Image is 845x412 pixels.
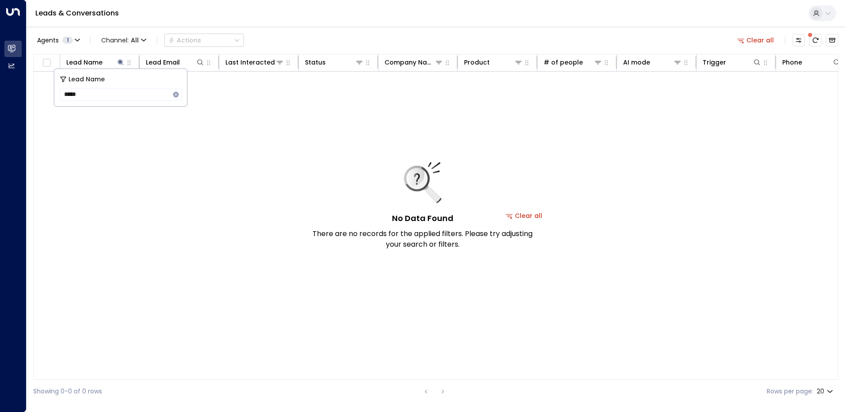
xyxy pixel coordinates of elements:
nav: pagination navigation [420,386,449,397]
label: Rows per page: [767,387,813,396]
div: Lead Name [66,57,125,68]
div: Phone [782,57,841,68]
p: There are no records for the applied filters. Please try adjusting your search or filters. [312,229,533,250]
div: # of people [544,57,602,68]
div: Product [464,57,523,68]
button: Archived Leads [826,34,838,46]
div: # of people [544,57,583,68]
span: Toggle select all [41,57,52,69]
button: Agents1 [33,34,83,46]
span: Channel: [98,34,150,46]
div: Trigger [703,57,761,68]
h5: No Data Found [392,212,453,224]
div: Phone [782,57,802,68]
div: Status [305,57,326,68]
div: Status [305,57,364,68]
div: Showing 0-0 of 0 rows [33,387,102,396]
a: Leads & Conversations [35,8,119,18]
div: AI mode [623,57,650,68]
div: Button group with a nested menu [164,34,244,47]
span: There are new threads available. Refresh the grid to view the latest updates. [809,34,822,46]
button: Customize [792,34,805,46]
div: Company Name [384,57,434,68]
span: 1 [62,37,73,44]
div: Product [464,57,490,68]
div: 20 [817,385,835,398]
div: Trigger [703,57,726,68]
div: Company Name [384,57,443,68]
button: Channel:All [98,34,150,46]
div: AI mode [623,57,682,68]
button: Clear all [734,34,778,46]
button: Actions [164,34,244,47]
span: Lead Name [69,74,105,84]
div: Lead Email [146,57,180,68]
div: Lead Name [66,57,103,68]
span: All [131,37,139,44]
span: Agents [37,37,59,43]
div: Actions [168,36,201,44]
div: Last Interacted [225,57,284,68]
div: Last Interacted [225,57,275,68]
div: Lead Email [146,57,205,68]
